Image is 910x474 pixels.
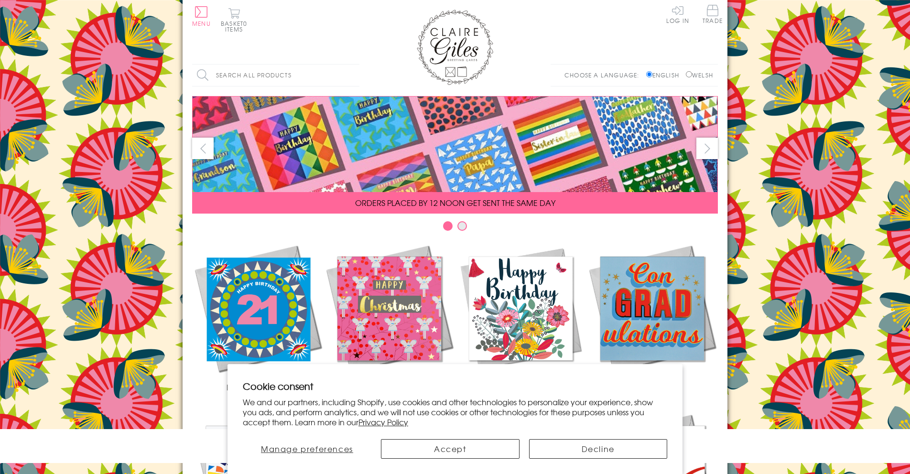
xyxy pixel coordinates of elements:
input: Search [350,65,359,86]
span: Manage preferences [261,443,353,454]
input: English [646,71,652,77]
p: We and our partners, including Shopify, use cookies and other technologies to personalize your ex... [243,397,667,427]
button: Menu [192,6,211,26]
button: prev [192,138,214,159]
input: Search all products [192,65,359,86]
button: Decline [529,439,668,459]
span: 0 items [225,19,247,33]
button: Accept [381,439,520,459]
input: Welsh [686,71,692,77]
h2: Cookie consent [243,379,667,393]
span: New Releases [227,381,289,393]
a: Christmas [324,243,455,393]
span: Menu [192,19,211,28]
button: Manage preferences [243,439,371,459]
button: Basket0 items [221,8,247,32]
a: Log In [666,5,689,23]
p: Choose a language: [564,71,644,79]
button: Carousel Page 2 [457,221,467,231]
button: next [696,138,718,159]
a: Academic [586,243,718,393]
a: Trade [703,5,723,25]
a: Privacy Policy [358,416,408,428]
a: New Releases [192,243,324,393]
span: ORDERS PLACED BY 12 NOON GET SENT THE SAME DAY [355,197,555,208]
a: Birthdays [455,243,586,393]
label: Welsh [686,71,713,79]
span: Trade [703,5,723,23]
div: Carousel Pagination [192,221,718,236]
img: Claire Giles Greetings Cards [417,10,493,85]
button: Carousel Page 1 (Current Slide) [443,221,453,231]
label: English [646,71,684,79]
